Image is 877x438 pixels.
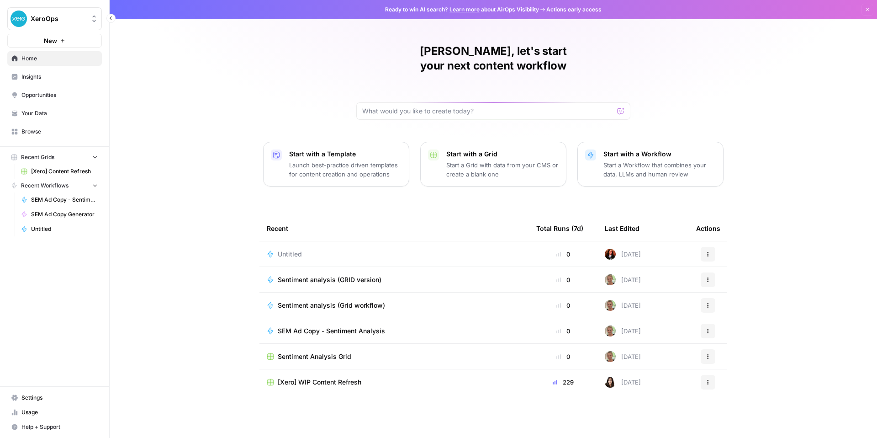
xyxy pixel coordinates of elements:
span: SEM Ad Copy Generator [31,210,98,219]
button: Recent Workflows [7,179,102,192]
div: [DATE] [605,274,641,285]
div: 0 [536,250,590,259]
h1: [PERSON_NAME], let's start your next content workflow [356,44,630,73]
span: Untitled [278,250,302,259]
img: r4nv6nua48ainfjalkq5gwxh1yyk [605,377,616,388]
a: Sentiment Analysis Grid [267,352,522,361]
p: Launch best-practice driven templates for content creation and operations [289,160,402,179]
span: SEM Ad Copy - Sentiment Analysis [278,326,385,336]
div: [DATE] [605,249,641,260]
span: Untitled [31,225,98,233]
button: Help + Support [7,420,102,434]
span: Sentiment analysis (Grid workflow) [278,301,385,310]
span: Recent Grids [21,153,54,161]
a: Your Data [7,106,102,121]
a: Sentiment analysis (GRID version) [267,275,522,284]
button: Recent Grids [7,150,102,164]
span: XeroOps [31,14,86,23]
img: lmunieaapx9c9tryyoi7fiszj507 [605,326,616,337]
a: [Xero] WIP Content Refresh [267,378,522,387]
p: Start with a Workflow [603,150,716,159]
div: Actions [696,216,720,241]
span: SEM Ad Copy - Sentiment Analysis [31,196,98,204]
div: 229 [536,378,590,387]
div: 0 [536,326,590,336]
span: Usage [21,408,98,417]
span: Help + Support [21,423,98,431]
div: Recent [267,216,522,241]
a: Untitled [17,222,102,236]
button: Start with a WorkflowStart a Workflow that combines your data, LLMs and human review [577,142,724,187]
p: Start a Grid with data from your CMS or create a blank one [446,160,559,179]
div: 0 [536,301,590,310]
a: Untitled [267,250,522,259]
div: Last Edited [605,216,639,241]
div: Total Runs (7d) [536,216,583,241]
a: SEM Ad Copy Generator [17,207,102,222]
span: Recent Workflows [21,182,69,190]
div: [DATE] [605,300,641,311]
img: lmunieaapx9c9tryyoi7fiszj507 [605,300,616,311]
span: Opportunities [21,91,98,99]
a: SEM Ad Copy - Sentiment Analysis [267,326,522,336]
span: Insights [21,73,98,81]
span: Sentiment Analysis Grid [278,352,351,361]
div: [DATE] [605,377,641,388]
span: Browse [21,128,98,136]
img: lmunieaapx9c9tryyoi7fiszj507 [605,274,616,285]
a: Sentiment analysis (Grid workflow) [267,301,522,310]
button: New [7,34,102,48]
div: 0 [536,352,590,361]
span: Actions early access [546,5,602,14]
span: [Xero] Content Refresh [31,167,98,176]
a: Home [7,51,102,66]
a: Opportunities [7,88,102,102]
button: Start with a TemplateLaunch best-practice driven templates for content creation and operations [263,142,409,187]
span: [Xero] WIP Content Refresh [278,378,361,387]
p: Start with a Template [289,150,402,159]
div: 0 [536,275,590,284]
a: SEM Ad Copy - Sentiment Analysis [17,192,102,207]
a: Browse [7,124,102,139]
a: [Xero] Content Refresh [17,164,102,179]
a: Settings [7,390,102,405]
button: Workspace: XeroOps [7,7,102,30]
div: [DATE] [605,326,641,337]
p: Start a Workflow that combines your data, LLMs and human review [603,160,716,179]
img: lmunieaapx9c9tryyoi7fiszj507 [605,351,616,362]
a: Usage [7,405,102,420]
a: Insights [7,69,102,84]
span: Ready to win AI search? about AirOps Visibility [385,5,539,14]
a: Learn more [449,6,480,13]
p: Start with a Grid [446,150,559,159]
span: Your Data [21,109,98,118]
button: Start with a GridStart a Grid with data from your CMS or create a blank one [420,142,566,187]
div: [DATE] [605,351,641,362]
span: New [44,36,57,45]
input: What would you like to create today? [362,107,613,116]
span: Sentiment analysis (GRID version) [278,275,381,284]
span: Home [21,54,98,63]
span: Settings [21,394,98,402]
img: XeroOps Logo [11,11,27,27]
img: nh1ffu4gqkij28y7n7zaycjgecuc [605,249,616,260]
